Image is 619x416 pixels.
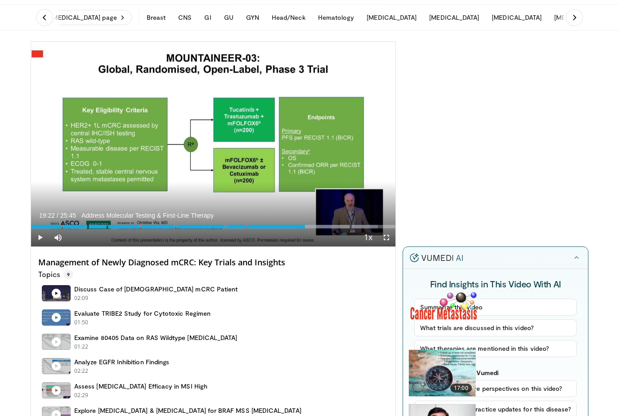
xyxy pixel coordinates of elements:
button: Summarize this video [414,299,577,316]
span: 19:22 [39,212,55,219]
span: / [57,212,58,219]
p: Find more videos on Vumedi [414,369,577,376]
a: 17:00 AGA Clinical Practice Update on Current Role of Blood Tests for Colo… [PERSON_NAME] 930 vie... [408,349,583,397]
button: [MEDICAL_DATA] [424,9,484,27]
img: vumedi-ai-logo.v2.svg [410,253,463,262]
button: GYN [241,9,265,27]
h4: Explore [MEDICAL_DATA] & [MEDICAL_DATA] for BRAF MSS [MEDICAL_DATA] [74,407,301,415]
button: [MEDICAL_DATA] [361,9,422,27]
button: What are alternative perspectives on this video? [414,380,577,397]
h4: Analyze EGFR Inhibition Findings [74,358,169,366]
h4: Find Insights in This Video With AI [414,278,577,290]
button: Head/Neck [266,9,311,27]
button: Playback Rate [359,228,377,246]
p: 02:22 [74,367,89,375]
h4: Assess [MEDICAL_DATA] Efficacy in MSI High [74,382,207,390]
button: Breast [141,9,171,27]
span: Address Molecular Testing & First-Line Therapy [81,211,214,219]
span: 17:00 [450,384,472,393]
h4: Management of Newly Diagnosed mCRC: Key Trials and Insights [38,258,388,268]
button: Fullscreen [377,228,395,246]
h4: Discuss Case of [DEMOGRAPHIC_DATA] mCRC Patient [74,285,238,293]
img: 9319a17c-ea45-4555-a2c0-30ea7aed39c4.150x105_q85_crop-smart_upscale.jpg [409,350,475,397]
h4: Evaluate TRIBE2 Study for Cytotoxic Regimen [74,309,211,318]
button: Hematology [313,9,360,27]
button: Play [31,228,49,246]
button: GI [199,9,216,27]
button: GU [219,9,239,27]
p: Topics [38,270,73,279]
p: 02:29 [74,391,89,399]
p: 01:50 [74,318,89,327]
button: [MEDICAL_DATA] [549,9,610,27]
span: 9 [63,270,73,279]
button: [MEDICAL_DATA] [486,9,547,27]
button: What trials are discussed in this video? [414,319,577,336]
a: Visit [MEDICAL_DATA] page [31,10,132,25]
span: 25:45 [60,212,76,219]
p: 01:22 [74,343,89,351]
video-js: Video Player [31,42,395,247]
button: What therapies are mentioned in this video? [414,340,577,357]
div: Progress Bar [31,225,395,228]
img: 6ff8bc22-9509-4454-a4f8-ac79dd3b8976.png.150x105_q85_autocrop_double_scale_upscale_version-0.2.png [410,291,478,320]
button: Mute [49,228,67,246]
button: CNS [173,9,197,27]
p: 02:09 [74,294,89,302]
h4: Examine 80405 Data on RAS Wildtype [MEDICAL_DATA] [74,334,237,342]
